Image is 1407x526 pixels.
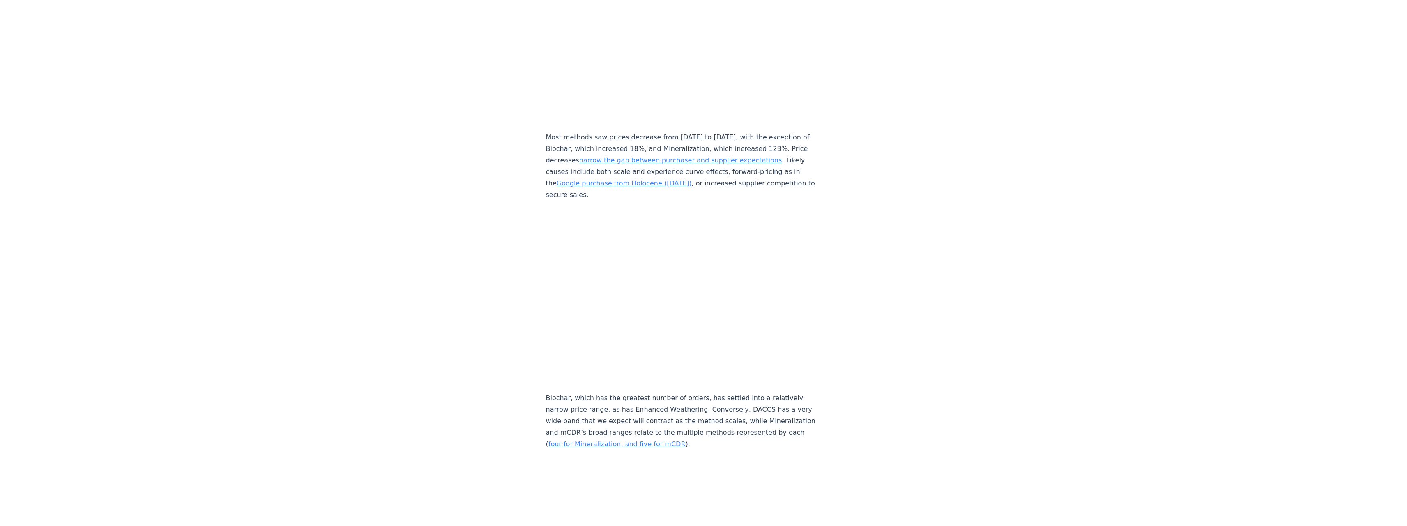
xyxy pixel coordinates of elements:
[546,392,818,450] p: Biochar, which has the greatest number of orders, has settled into a relatively narrow price rang...
[548,440,686,448] a: four for Mineralization, and five for mCDR
[557,179,692,187] a: Google purchase from Holocene ([DATE])
[546,132,818,201] p: Most methods saw prices decrease from [DATE] to [DATE], with the exception of Biochar, which incr...
[546,209,818,384] iframe: Table
[579,156,782,164] a: narrow the gap between purchaser and supplier expectations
